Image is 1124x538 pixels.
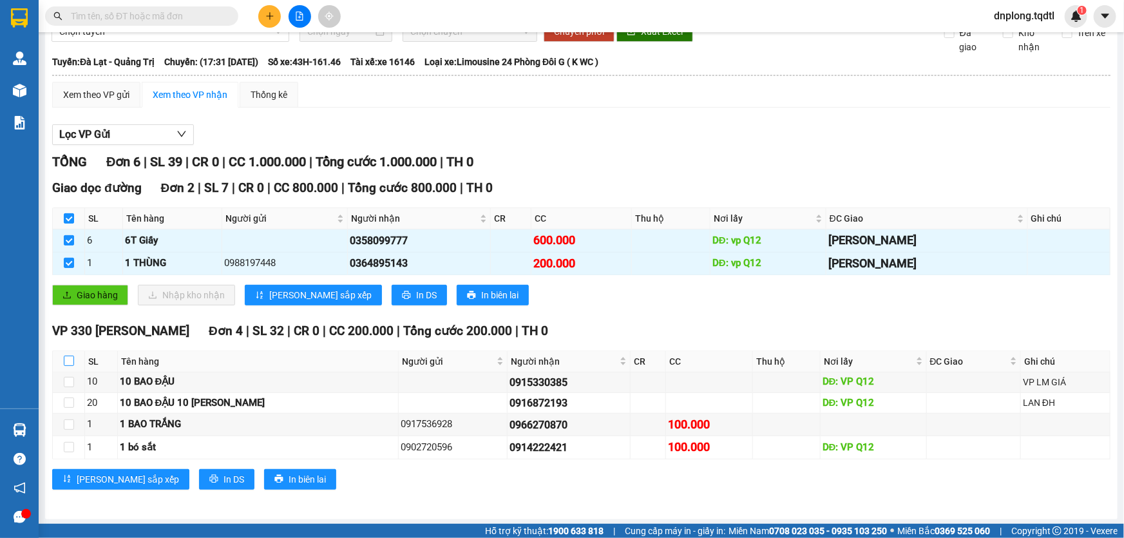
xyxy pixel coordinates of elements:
img: warehouse-icon [13,52,26,65]
span: printer [402,291,411,301]
div: DĐ: VP Q12 [823,396,924,411]
span: Miền Bắc [897,524,990,538]
span: Người gửi [225,211,335,226]
span: Số xe: 43H-161.46 [268,55,341,69]
div: 1 [87,440,115,456]
span: notification [14,482,26,494]
span: | [287,323,291,338]
span: Người nhận [351,211,477,226]
div: 1 [87,417,115,432]
span: SL 39 [150,154,182,169]
span: | [186,154,189,169]
span: printer [274,474,283,485]
span: Miền Nam [729,524,887,538]
span: | [309,154,312,169]
span: printer [467,291,476,301]
span: CR 0 [294,323,319,338]
span: | [232,180,235,195]
div: 0915330385 [510,374,628,390]
img: solution-icon [13,116,26,130]
button: uploadGiao hàng [52,285,128,305]
span: message [14,511,26,523]
span: upload [62,291,71,301]
button: printerIn biên lai [264,469,336,490]
button: aim [318,5,341,28]
span: aim [325,12,334,21]
span: caret-down [1100,10,1111,22]
span: Loại xe: Limousine 24 Phòng Đôi G ( K WC ) [424,55,598,69]
span: Tài xế: xe 16146 [350,55,415,69]
th: CC [531,208,632,229]
span: dnplong.tqdtl [984,8,1065,24]
div: Xem theo VP gửi [63,88,129,102]
input: Tìm tên, số ĐT hoặc mã đơn [71,9,223,23]
div: 0364895143 [350,255,488,271]
th: Thu hộ [753,351,821,372]
span: Nơi lấy [714,211,813,226]
span: | [144,154,147,169]
span: Tổng cước 200.000 [403,323,512,338]
span: CC 200.000 [329,323,394,338]
div: 600.000 [533,231,629,249]
span: Đơn 6 [106,154,140,169]
span: down [176,129,187,139]
th: SL [85,208,123,229]
span: | [1000,524,1002,538]
button: file-add [289,5,311,28]
div: LAN ĐH [1023,396,1108,410]
span: | [341,180,345,195]
div: DĐ: VP Q12 [823,440,924,456]
span: ⚪️ [890,528,894,533]
img: warehouse-icon [13,84,26,97]
strong: 1900 633 818 [548,526,604,536]
div: 10 [87,374,115,390]
span: Tổng cước 800.000 [348,180,457,195]
div: 1 [87,256,120,271]
th: Ghi chú [1028,208,1110,229]
span: In DS [224,472,244,486]
th: CR [631,351,665,372]
span: SL 7 [204,180,229,195]
span: SL 32 [252,323,284,338]
span: TH 0 [446,154,473,169]
span: file-add [295,12,304,21]
span: Lọc VP Gửi [59,126,110,142]
th: CR [491,208,531,229]
span: Người gửi [402,354,494,369]
div: 100.000 [668,438,750,456]
div: 0988197448 [224,256,346,271]
button: downloadNhập kho nhận [138,285,235,305]
th: Thu hộ [632,208,710,229]
div: 1 BAO TRẮNG [120,417,397,432]
span: Kho nhận [1013,26,1052,54]
span: | [222,154,225,169]
div: 10 BAO ĐẬU [120,374,397,390]
span: CC 1.000.000 [229,154,306,169]
strong: 0708 023 035 - 0935 103 250 [769,526,887,536]
span: printer [209,474,218,485]
span: Người nhận [511,354,617,369]
div: 0914222421 [510,439,628,456]
span: TH 0 [522,323,548,338]
span: | [613,524,615,538]
b: Tuyến: Đà Lạt - Quảng Trị [52,57,155,67]
span: CR 0 [192,154,219,169]
th: CC [666,351,753,372]
div: 10 BAO ĐẬU 10 [PERSON_NAME] [120,396,397,411]
span: 1 [1080,6,1084,15]
span: sort-ascending [62,474,71,485]
span: search [53,12,62,21]
span: | [323,323,326,338]
div: 200.000 [533,255,629,273]
button: printerIn biên lai [457,285,529,305]
div: 0358099777 [350,233,488,249]
span: TỔNG [52,154,87,169]
img: icon-new-feature [1071,10,1082,22]
span: Hỗ trợ kỹ thuật: [485,524,604,538]
th: SL [85,351,118,372]
div: 0917536928 [401,417,505,432]
div: 0916872193 [510,395,628,411]
strong: 0369 525 060 [935,526,990,536]
span: In DS [416,288,437,302]
div: 6 [87,233,120,249]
